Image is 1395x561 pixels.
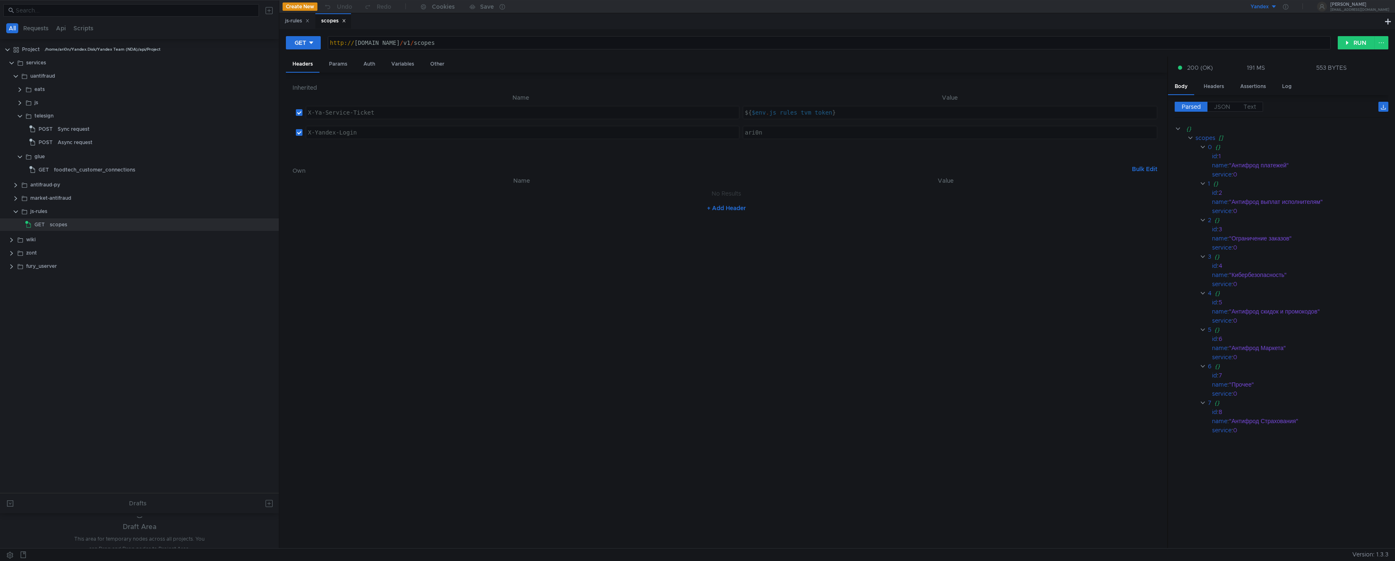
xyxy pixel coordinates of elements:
[424,56,451,72] div: Other
[1212,152,1388,161] div: :
[317,0,358,13] button: Undo
[1187,63,1213,72] span: 200 (OK)
[54,164,135,176] div: foodtech_customer_connections
[1215,252,1377,261] div: {}
[1233,389,1378,398] div: 0
[1316,64,1347,71] div: 553 BYTES
[30,70,55,82] div: uantifraud
[1233,353,1378,362] div: 0
[1212,243,1232,252] div: service
[1251,3,1269,11] div: Yandex
[1212,343,1227,353] div: name
[1212,234,1227,243] div: name
[1212,334,1388,343] div: :
[377,2,391,12] div: Redo
[1219,261,1377,270] div: 4
[1219,334,1377,343] div: 6
[1352,549,1388,561] span: Version: 1.3.3
[1330,8,1389,11] div: [EMAIL_ADDRESS][DOMAIN_NAME]
[39,123,53,135] span: POST
[1212,307,1388,316] div: :
[1229,161,1378,170] div: "Антифрод платежей"
[1212,353,1388,362] div: :
[30,192,71,204] div: market-antifraud
[39,136,53,149] span: POST
[1213,179,1377,188] div: {}
[302,93,739,103] th: Name
[357,56,382,72] div: Auth
[26,233,36,246] div: wiki
[1212,426,1232,435] div: service
[1212,279,1232,289] div: service
[1229,343,1378,353] div: "Антифрод Маркета"
[1212,225,1388,234] div: :
[1212,261,1388,270] div: :
[1212,170,1388,179] div: :
[54,23,68,33] button: Api
[1212,407,1217,416] div: id
[1208,325,1211,334] div: 5
[1208,289,1212,298] div: 4
[322,56,354,72] div: Params
[1212,343,1388,353] div: :
[1195,133,1215,142] div: scopes
[1215,142,1377,152] div: {}
[293,83,1161,93] h6: Inherited
[283,2,317,11] button: Create New
[16,6,254,15] input: Search...
[1212,261,1217,270] div: id
[1208,216,1211,225] div: 2
[1212,206,1232,216] div: service
[1212,316,1232,325] div: service
[1330,2,1389,7] div: [PERSON_NAME]
[129,498,146,508] div: Drafts
[71,23,96,33] button: Scripts
[1186,124,1377,133] div: {}
[1212,161,1227,170] div: name
[1197,79,1231,94] div: Headers
[1233,170,1378,179] div: 0
[50,218,67,231] div: scopes
[30,179,60,191] div: antifraud-py
[1212,407,1388,416] div: :
[1229,380,1378,389] div: "Прочее"
[1219,188,1377,197] div: 2
[1219,152,1377,161] div: 1
[1233,206,1378,216] div: 0
[712,190,741,197] nz-embed-empty: No Results
[1208,179,1210,188] div: 1
[22,43,40,56] div: Project
[295,38,306,47] div: GET
[1233,426,1378,435] div: 0
[1212,389,1388,398] div: :
[738,176,1154,186] th: Value
[1129,164,1161,174] button: Bulk Edit
[45,43,161,56] div: /home/ari0n/Yandex.Disk/Yandex Team (NDA)/api/Project
[1212,307,1227,316] div: name
[285,17,310,25] div: js-rules
[1212,416,1388,426] div: :
[1219,298,1377,307] div: 5
[337,2,352,12] div: Undo
[1212,197,1388,206] div: :
[26,260,57,272] div: fury_userver
[34,110,54,122] div: telesign
[34,96,38,109] div: js
[358,0,397,13] button: Redo
[1212,188,1388,197] div: :
[1247,64,1265,71] div: 191 MS
[58,123,90,135] div: Sync request
[1212,270,1388,279] div: :
[1208,398,1211,407] div: 7
[432,2,455,12] div: Cookies
[1212,298,1217,307] div: id
[1233,279,1378,289] div: 0
[30,205,47,218] div: js-rules
[1212,197,1227,206] div: name
[1229,416,1378,426] div: "Антифрод Страхования"
[1215,325,1377,334] div: {}
[1212,334,1217,343] div: id
[1212,380,1388,389] div: :
[1212,389,1232,398] div: service
[1338,36,1375,49] button: RUN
